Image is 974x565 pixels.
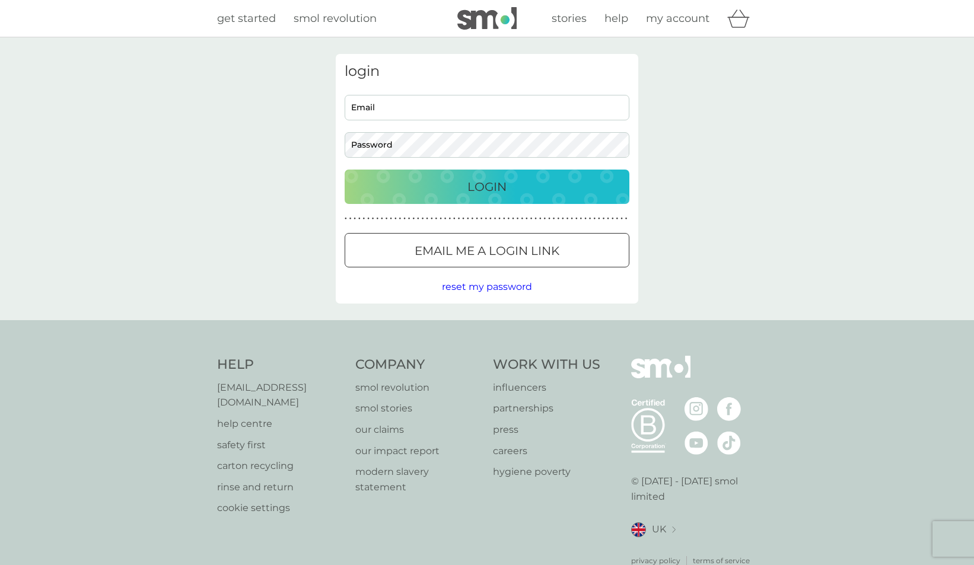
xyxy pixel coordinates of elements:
p: ● [480,216,483,222]
p: ● [431,216,433,222]
p: ● [580,216,583,222]
p: ● [440,216,442,222]
img: visit the smol Tiktok page [717,431,741,455]
a: smol revolution [355,380,482,395]
p: ● [367,216,370,222]
p: Email me a login link [415,241,559,260]
p: ● [517,216,519,222]
p: ● [354,216,356,222]
p: ● [571,216,573,222]
p: ● [566,216,569,222]
img: visit the smol Facebook page [717,397,741,421]
p: ● [575,216,578,222]
p: ● [390,216,392,222]
p: ● [453,216,456,222]
a: press [493,422,600,438]
a: get started [217,10,276,27]
p: ● [548,216,550,222]
p: ● [616,216,619,222]
span: get started [217,12,276,25]
a: cookie settings [217,500,343,516]
p: ● [458,216,460,222]
p: ● [557,216,559,222]
p: ● [462,216,464,222]
p: ● [381,216,383,222]
p: ● [494,216,496,222]
div: basket [727,7,757,30]
p: ● [544,216,546,222]
p: ● [521,216,523,222]
button: reset my password [442,279,532,295]
p: ● [534,216,537,222]
p: ● [612,216,614,222]
span: help [604,12,628,25]
p: ● [508,216,510,222]
button: Login [345,170,629,204]
p: ● [363,216,365,222]
p: ● [584,216,587,222]
p: ● [620,216,623,222]
p: ● [408,216,410,222]
img: visit the smol Youtube page [685,431,708,455]
p: ● [603,216,605,222]
p: Login [467,177,507,196]
p: ● [512,216,514,222]
a: our impact report [355,443,482,459]
p: ● [530,216,533,222]
p: ● [426,216,428,222]
a: hygiene poverty [493,464,600,480]
p: ● [435,216,438,222]
p: ● [358,216,361,222]
a: smol revolution [294,10,377,27]
img: smol [631,356,690,396]
a: careers [493,443,600,459]
span: stories [552,12,587,25]
a: help centre [217,416,343,432]
p: ● [422,216,424,222]
p: ● [403,216,406,222]
button: Email me a login link [345,233,629,267]
p: ● [593,216,596,222]
h4: Help [217,356,343,374]
p: ● [467,216,469,222]
h4: Work With Us [493,356,600,374]
p: ● [372,216,374,222]
span: UK [652,522,666,537]
a: partnerships [493,401,600,416]
a: our claims [355,422,482,438]
a: smol stories [355,401,482,416]
a: carton recycling [217,458,343,474]
p: © [DATE] - [DATE] smol limited [631,474,757,504]
span: smol revolution [294,12,377,25]
span: reset my password [442,281,532,292]
a: rinse and return [217,480,343,495]
p: modern slavery statement [355,464,482,494]
p: ● [476,216,478,222]
p: ● [345,216,347,222]
img: select a new location [672,526,676,533]
p: ● [394,216,397,222]
p: ● [562,216,564,222]
p: ● [589,216,591,222]
a: [EMAIL_ADDRESS][DOMAIN_NAME] [217,380,343,410]
p: ● [625,216,628,222]
a: influencers [493,380,600,395]
p: ● [503,216,505,222]
p: ● [399,216,402,222]
p: ● [376,216,378,222]
p: ● [526,216,528,222]
p: safety first [217,438,343,453]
